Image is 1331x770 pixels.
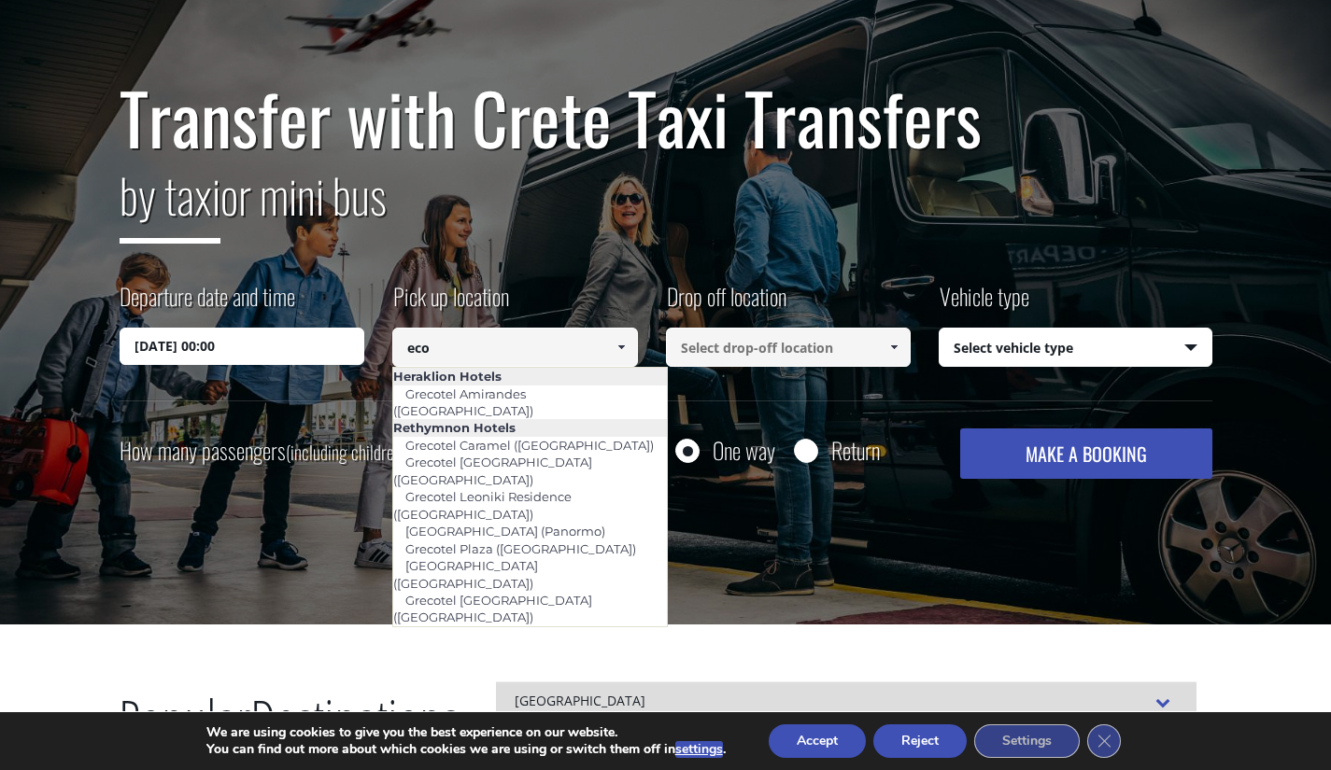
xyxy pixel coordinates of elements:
[496,681,1196,722] div: [GEOGRAPHIC_DATA]
[393,553,545,595] a: [GEOGRAPHIC_DATA] ([GEOGRAPHIC_DATA])
[393,483,572,526] a: Grecotel Leoniki Residence ([GEOGRAPHIC_DATA])
[120,157,1212,258] h2: or mini bus
[393,368,667,385] li: Heraklion Hotels
[393,536,648,562] a: Grecotel Plaza ([GEOGRAPHIC_DATA])
[393,419,667,436] li: Rethymnon Hotels
[1087,724,1121,758] button: Close GDPR Cookie Banner
[120,160,220,244] span: by taxi
[939,280,1029,328] label: Vehicle type
[393,587,592,630] a: Grecotel [GEOGRAPHIC_DATA] ([GEOGRAPHIC_DATA])
[879,328,910,367] a: Show All Items
[120,78,1212,157] h1: Transfer with Crete Taxi Transfers
[286,438,406,466] small: (including children)
[206,741,726,758] p: You can find out more about which cookies we are using or switch them off in .
[940,329,1211,368] span: Select vehicle type
[666,280,786,328] label: Drop off location
[120,280,295,328] label: Departure date and time
[206,724,726,741] p: We are using cookies to give you the best experience on our website.
[769,724,866,758] button: Accept
[392,328,638,367] input: Select pickup location
[393,381,545,424] a: Grecotel Amirandes ([GEOGRAPHIC_DATA])
[960,428,1211,479] button: MAKE A BOOKING
[873,724,967,758] button: Reject
[119,682,250,768] span: Popular
[831,439,880,462] label: Return
[393,432,666,458] a: Grecotel Caramel ([GEOGRAPHIC_DATA])
[713,439,775,462] label: One way
[392,280,509,328] label: Pick up location
[393,449,592,492] a: Grecotel [GEOGRAPHIC_DATA] ([GEOGRAPHIC_DATA])
[974,724,1080,758] button: Settings
[393,518,617,544] a: [GEOGRAPHIC_DATA] (Panormo)
[675,741,723,758] button: settings
[666,328,912,367] input: Select drop-off location
[120,428,417,474] label: How many passengers ?
[605,328,636,367] a: Show All Items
